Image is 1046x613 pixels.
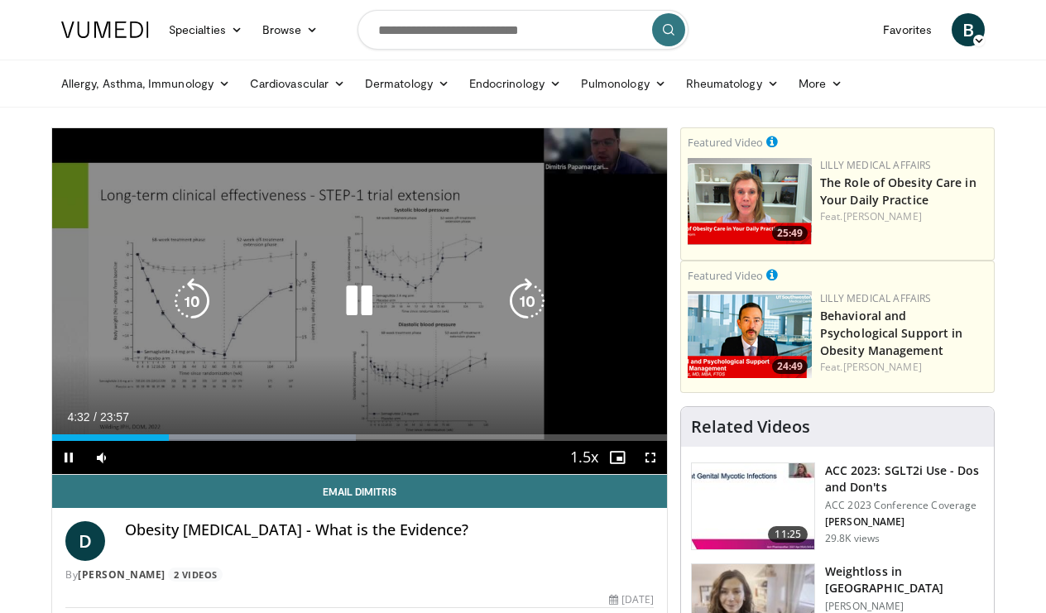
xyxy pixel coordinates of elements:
div: [DATE] [609,592,654,607]
a: D [65,521,105,561]
a: 2 Videos [168,568,223,582]
a: Lilly Medical Affairs [820,291,932,305]
video-js: Video Player [52,128,667,475]
a: 25:49 [688,158,812,245]
button: Playback Rate [568,441,601,474]
span: 23:57 [100,410,129,424]
h3: ACC 2023: SGLT2i Use - Dos and Don'ts [825,462,984,496]
span: 24:49 [772,359,808,374]
a: Specialties [159,13,252,46]
small: Featured Video [688,268,763,283]
span: 25:49 [772,226,808,241]
span: / [94,410,97,424]
p: ACC 2023 Conference Coverage [825,499,984,512]
button: Pause [52,441,85,474]
a: [PERSON_NAME] [843,360,922,374]
a: Cardiovascular [240,67,355,100]
h4: Related Videos [691,417,810,437]
a: Allergy, Asthma, Immunology [51,67,240,100]
h3: Weightloss in [GEOGRAPHIC_DATA] [825,563,984,596]
a: [PERSON_NAME] [78,568,166,582]
p: 29.8K views [825,532,880,545]
div: Progress Bar [52,434,667,441]
a: Endocrinology [459,67,571,100]
div: By [65,568,654,582]
span: 4:32 [67,410,89,424]
a: Lilly Medical Affairs [820,158,932,172]
small: Featured Video [688,135,763,150]
img: ba3304f6-7838-4e41-9c0f-2e31ebde6754.png.150x105_q85_crop-smart_upscale.png [688,291,812,378]
a: [PERSON_NAME] [843,209,922,223]
a: The Role of Obesity Care in Your Daily Practice [820,175,976,208]
p: [PERSON_NAME] [825,515,984,529]
a: Favorites [873,13,942,46]
a: B [952,13,985,46]
a: Browse [252,13,329,46]
img: 9258cdf1-0fbf-450b-845f-99397d12d24a.150x105_q85_crop-smart_upscale.jpg [692,463,814,549]
a: Email Dimitris [52,475,667,508]
h4: Obesity [MEDICAL_DATA] - What is the Evidence? [125,521,654,539]
a: 11:25 ACC 2023: SGLT2i Use - Dos and Don'ts ACC 2023 Conference Coverage [PERSON_NAME] 29.8K views [691,462,984,550]
a: More [789,67,852,100]
img: VuMedi Logo [61,22,149,38]
span: 11:25 [768,526,808,543]
button: Enable picture-in-picture mode [601,441,634,474]
div: Feat. [820,209,987,224]
button: Mute [85,441,118,474]
button: Fullscreen [634,441,667,474]
a: Dermatology [355,67,459,100]
a: Behavioral and Psychological Support in Obesity Management [820,308,962,358]
input: Search topics, interventions [357,10,689,50]
img: e1208b6b-349f-4914-9dd7-f97803bdbf1d.png.150x105_q85_crop-smart_upscale.png [688,158,812,245]
a: 24:49 [688,291,812,378]
a: Pulmonology [571,67,676,100]
div: Feat. [820,360,987,375]
a: Rheumatology [676,67,789,100]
